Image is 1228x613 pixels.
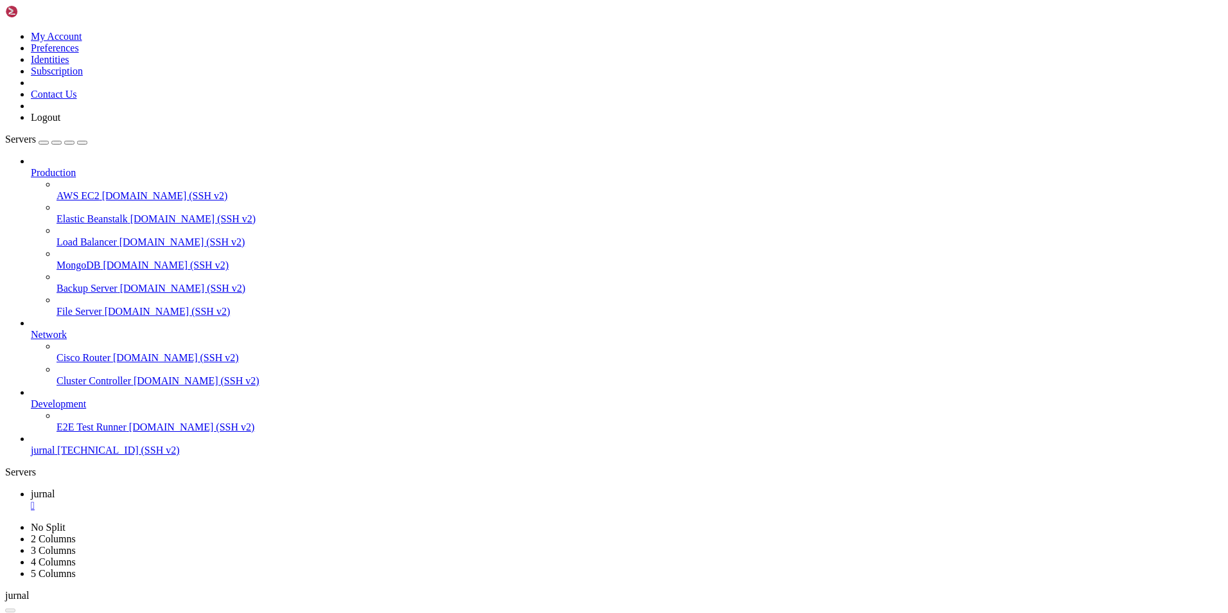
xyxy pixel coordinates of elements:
[120,283,246,294] span: [DOMAIN_NAME] (SSH v2)
[31,488,55,499] span: jurnal
[31,42,79,53] a: Preferences
[57,190,100,201] span: AWS EC2
[105,306,231,317] span: [DOMAIN_NAME] (SSH v2)
[31,500,1223,511] a: 
[5,590,29,601] span: jurnal
[130,213,256,224] span: [DOMAIN_NAME] (SSH v2)
[57,236,117,247] span: Load Balancer
[31,398,86,409] span: Development
[31,533,76,544] a: 2 Columns
[57,306,1223,317] a: File Server [DOMAIN_NAME] (SSH v2)
[57,271,1223,294] li: Backup Server [DOMAIN_NAME] (SSH v2)
[57,410,1223,433] li: E2E Test Runner [DOMAIN_NAME] (SSH v2)
[31,329,1223,341] a: Network
[57,225,1223,248] li: Load Balancer [DOMAIN_NAME] (SSH v2)
[31,167,76,178] span: Production
[119,236,245,247] span: [DOMAIN_NAME] (SSH v2)
[31,556,76,567] a: 4 Columns
[31,545,76,556] a: 3 Columns
[31,568,76,579] a: 5 Columns
[5,134,87,145] a: Servers
[57,179,1223,202] li: AWS EC2 [DOMAIN_NAME] (SSH v2)
[134,375,259,386] span: [DOMAIN_NAME] (SSH v2)
[57,341,1223,364] li: Cisco Router [DOMAIN_NAME] (SSH v2)
[31,433,1223,456] li: jurnal [TECHNICAL_ID] (SSH v2)
[5,5,79,18] img: Shellngn
[31,522,66,533] a: No Split
[57,283,1223,294] a: Backup Server [DOMAIN_NAME] (SSH v2)
[31,398,1223,410] a: Development
[57,260,100,271] span: MongoDB
[57,422,1223,433] a: E2E Test Runner [DOMAIN_NAME] (SSH v2)
[31,112,60,123] a: Logout
[31,66,83,76] a: Subscription
[102,190,228,201] span: [DOMAIN_NAME] (SSH v2)
[113,352,239,363] span: [DOMAIN_NAME] (SSH v2)
[57,375,1223,387] a: Cluster Controller [DOMAIN_NAME] (SSH v2)
[57,213,128,224] span: Elastic Beanstalk
[5,134,36,145] span: Servers
[57,213,1223,225] a: Elastic Beanstalk [DOMAIN_NAME] (SSH v2)
[31,31,82,42] a: My Account
[31,387,1223,433] li: Development
[57,364,1223,387] li: Cluster Controller [DOMAIN_NAME] (SSH v2)
[57,375,131,386] span: Cluster Controller
[5,466,1223,478] div: Servers
[57,190,1223,202] a: AWS EC2 [DOMAIN_NAME] (SSH v2)
[57,352,110,363] span: Cisco Router
[57,260,1223,271] a: MongoDB [DOMAIN_NAME] (SSH v2)
[31,445,1223,456] a: jurnal [TECHNICAL_ID] (SSH v2)
[31,155,1223,317] li: Production
[31,488,1223,511] a: jurnal
[57,306,102,317] span: File Server
[31,317,1223,387] li: Network
[57,202,1223,225] li: Elastic Beanstalk [DOMAIN_NAME] (SSH v2)
[57,352,1223,364] a: Cisco Router [DOMAIN_NAME] (SSH v2)
[31,445,55,456] span: jurnal
[129,422,255,432] span: [DOMAIN_NAME] (SSH v2)
[57,236,1223,248] a: Load Balancer [DOMAIN_NAME] (SSH v2)
[57,294,1223,317] li: File Server [DOMAIN_NAME] (SSH v2)
[57,422,127,432] span: E2E Test Runner
[57,445,179,456] span: [TECHNICAL_ID] (SSH v2)
[57,248,1223,271] li: MongoDB [DOMAIN_NAME] (SSH v2)
[31,54,69,65] a: Identities
[57,283,118,294] span: Backup Server
[31,329,67,340] span: Network
[31,89,77,100] a: Contact Us
[103,260,229,271] span: [DOMAIN_NAME] (SSH v2)
[31,167,1223,179] a: Production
